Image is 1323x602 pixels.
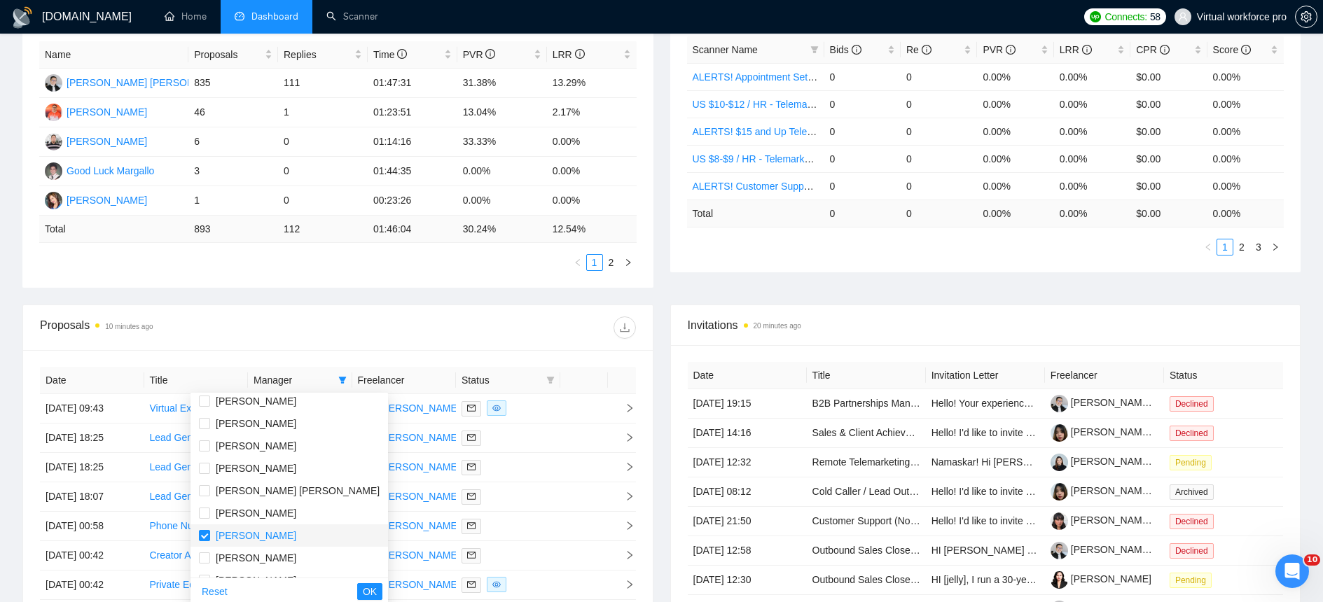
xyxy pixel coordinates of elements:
span: Pending [1170,573,1212,588]
a: Declined [1170,545,1219,556]
span: info-circle [485,49,495,59]
span: left [574,258,582,267]
time: 20 minutes ago [754,322,801,330]
th: Proposals [188,41,278,69]
td: 0 [901,90,977,118]
a: Sales & Client Achievement Specialist [812,427,978,438]
td: [DATE] 12:32 [688,448,807,477]
a: Creator Assistance, Chat Support and Safety [150,549,345,561]
span: Dashboard [251,10,298,22]
span: info-circle [1241,45,1251,55]
td: 893 [188,216,278,243]
a: Pending [1170,574,1217,585]
td: 0.00 % [1054,199,1130,227]
a: DE[PERSON_NAME] [45,106,147,117]
td: 0.00% [1207,90,1284,118]
img: RM [45,133,62,150]
td: 0 [278,186,368,216]
a: Remote Telemarketing Associate [812,456,955,468]
td: 0 [824,90,901,118]
time: 10 minutes ago [105,323,153,330]
span: Scanner Name [693,44,758,55]
td: [DATE] 00:58 [40,512,144,541]
td: Creator Assistance, Chat Support and Safety [144,541,249,570]
img: LB [45,74,62,92]
button: download [614,316,636,339]
a: Declined [1170,398,1219,409]
a: Lead Generation Specialist – USA Real Estate Agencies [150,491,394,502]
td: 30.24 % [457,216,547,243]
a: setting [1295,11,1317,22]
a: [PERSON_NAME] [PERSON_NAME] [1051,544,1235,555]
td: Private Equity + New Hire Lead Generation Specialist [144,570,249,600]
div: [PERSON_NAME] [PERSON_NAME] [67,75,230,90]
a: [PERSON_NAME] [PERSON_NAME] Baldelovar [1051,485,1284,496]
span: right [614,462,635,472]
td: 0 [901,63,977,90]
th: Name [39,41,188,69]
a: RM[PERSON_NAME] [45,135,147,146]
span: mail [467,404,476,412]
span: Declined [1170,543,1214,559]
td: 0.00% [457,186,547,216]
th: Date [688,362,807,389]
span: mail [467,521,476,530]
span: filter [335,370,349,391]
td: $0.00 [1130,172,1207,199]
span: Connects: [1105,9,1147,24]
a: LB[PERSON_NAME] [PERSON_NAME] [358,461,543,472]
img: c1a-lPAQMiA-QcDkNnf2BTCxhzt-4cBgtmvrI6c6zcqPKZx5lSAjNMOH8q02FntjBm [1051,512,1068,530]
a: Outbound Sales Closer for Warm Leads [812,574,986,585]
span: info-circle [1160,45,1170,55]
th: Title [807,362,926,389]
th: Freelancer [1045,362,1164,389]
td: Phone Numbers and Emails Of Plumbing Business Owners - Verified [144,512,249,541]
li: 1 [1217,239,1233,255]
a: [PERSON_NAME] [1051,573,1151,584]
td: 0 [278,157,368,186]
a: US $8-$9 / HR - Telemarketing [693,153,826,164]
a: Private Equity + New Hire Lead Generation Specialist [150,579,382,590]
td: [DATE] 00:42 [40,541,144,570]
a: [PERSON_NAME] [PERSON_NAME] Baldelovar [1051,426,1284,437]
td: 0.00% [977,90,1053,118]
span: Bids [830,44,861,55]
button: setting [1295,6,1317,28]
span: [PERSON_NAME] [216,395,296,407]
span: dashboard [235,11,244,21]
span: setting [1296,11,1317,22]
td: 0.00 % [1207,199,1284,227]
a: GLGood Luck Margallo [45,164,154,176]
span: Manager [254,372,333,388]
td: [DATE] 12:30 [688,566,807,595]
td: 0.00% [547,186,637,216]
td: [DATE] 18:25 [40,453,144,482]
li: 3 [1250,239,1267,255]
a: LB[PERSON_NAME] [PERSON_NAME] [45,76,230,87]
span: info-circle [1006,45,1016,55]
div: Good Luck Margallo [67,163,154,178]
span: info-circle [575,49,585,59]
td: 3 [188,157,278,186]
td: 0.00 % [977,199,1053,227]
td: $0.00 [1130,118,1207,145]
td: 1 [278,98,368,127]
a: 1 [1217,239,1233,255]
td: 6 [188,127,278,157]
span: PVR [463,49,496,60]
span: CPR [1136,44,1169,55]
td: 01:47:31 [368,69,457,98]
img: GL [45,162,62,180]
td: 0.00% [1054,63,1130,90]
span: Archived [1170,484,1214,500]
span: filter [810,45,819,54]
td: 0 [824,145,901,172]
img: logo [11,6,34,29]
a: LB[PERSON_NAME] [PERSON_NAME] [358,519,543,531]
td: 0 [901,172,977,199]
a: LB[PERSON_NAME] [PERSON_NAME] [358,490,543,501]
img: c1fODwZsz5Fak3Hn876IX78oy_Rm60z6iPw_PJyZW1ox3cU6SluZIif8p2NurrcB7o [1051,424,1068,442]
td: [DATE] 08:12 [688,477,807,507]
td: Cold Caller / Lead Outreach Specialist [807,477,926,507]
span: right [624,258,632,267]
